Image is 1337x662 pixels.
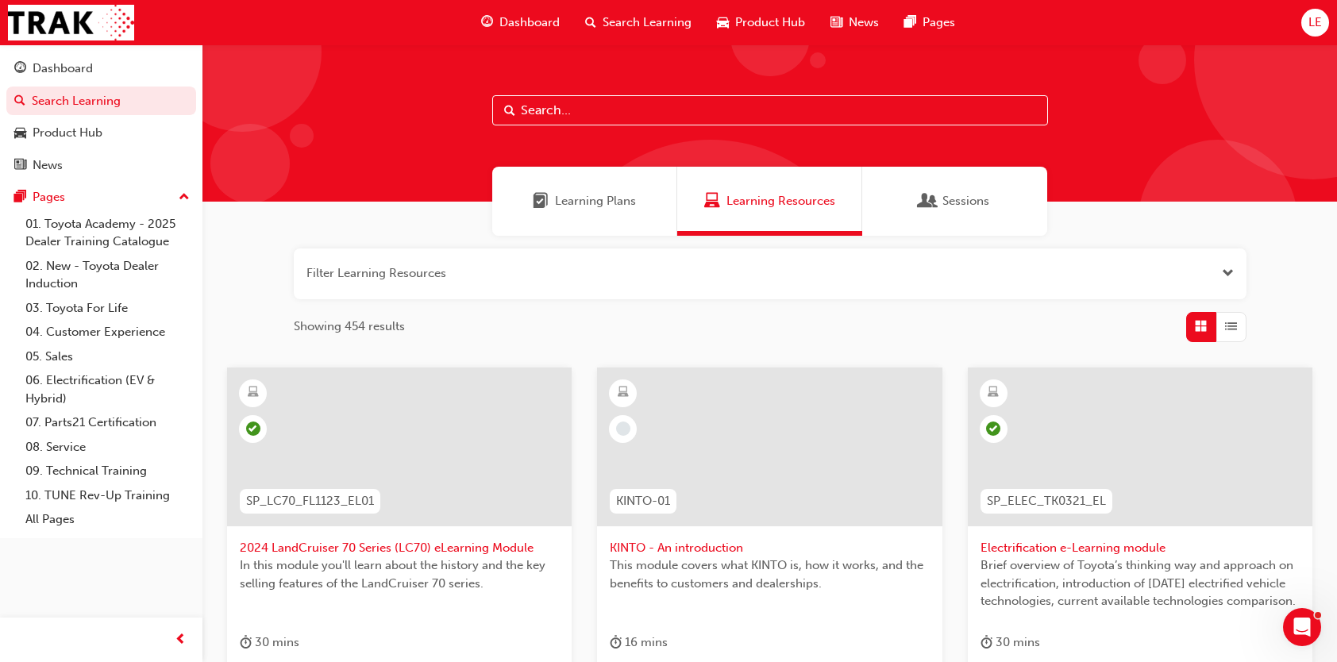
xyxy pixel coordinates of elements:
span: duration-icon [981,633,992,652]
span: Pages [923,13,955,32]
span: Product Hub [735,13,805,32]
a: All Pages [19,507,196,532]
span: KINTO-01 [616,492,670,510]
a: 06. Electrification (EV & Hybrid) [19,368,196,410]
a: Learning ResourcesLearning Resources [677,167,862,236]
a: Dashboard [6,54,196,83]
a: guage-iconDashboard [468,6,572,39]
span: Sessions [920,192,936,210]
button: Open the filter [1222,264,1234,283]
span: Search Learning [603,13,692,32]
button: DashboardSearch LearningProduct HubNews [6,51,196,183]
button: Pages [6,183,196,212]
span: search-icon [14,94,25,109]
div: Dashboard [33,60,93,78]
span: Learning Plans [533,192,549,210]
a: 02. New - Toyota Dealer Induction [19,254,196,296]
span: search-icon [585,13,596,33]
span: news-icon [14,159,26,173]
span: List [1225,318,1237,336]
div: 30 mins [981,633,1040,652]
span: pages-icon [904,13,916,33]
span: This module covers what KINTO is, how it works, and the benefits to customers and dealerships. [610,556,929,592]
span: LE [1308,13,1322,32]
span: Search [504,102,515,120]
a: News [6,151,196,180]
a: Learning PlansLearning Plans [492,167,677,236]
a: SessionsSessions [862,167,1047,236]
span: pages-icon [14,191,26,205]
span: 2024 LandCruiser 70 Series (LC70) eLearning Module [240,539,559,557]
span: Learning Plans [555,192,636,210]
span: prev-icon [175,630,187,650]
span: learningRecordVerb_PASS-icon [246,421,260,436]
span: learningResourceType_ELEARNING-icon [988,383,999,403]
span: SP_ELEC_TK0321_EL [987,492,1106,510]
span: KINTO - An introduction [610,539,929,557]
a: pages-iconPages [892,6,968,39]
a: 04. Customer Experience [19,320,196,344]
span: duration-icon [610,633,622,652]
img: Trak [8,5,134,40]
span: car-icon [14,126,26,140]
a: car-iconProduct Hub [704,6,818,39]
span: duration-icon [240,633,252,652]
span: Learning Resources [704,192,720,210]
a: 10. TUNE Rev-Up Training [19,483,196,508]
span: guage-icon [14,62,26,76]
span: News [849,13,879,32]
span: learningResourceType_ELEARNING-icon [248,383,259,403]
div: 30 mins [240,633,299,652]
span: Brief overview of Toyota’s thinking way and approach on electrification, introduction of [DATE] e... [981,556,1300,610]
div: Product Hub [33,124,102,142]
span: guage-icon [481,13,493,33]
span: learningRecordVerb_NONE-icon [616,421,630,436]
span: Sessions [942,192,989,210]
a: search-iconSearch Learning [572,6,704,39]
span: SP_LC70_FL1123_EL01 [246,492,374,510]
iframe: Intercom live chat [1283,608,1321,646]
input: Search... [492,95,1048,125]
a: 08. Service [19,435,196,460]
span: news-icon [830,13,842,33]
span: Electrification e-Learning module [981,539,1300,557]
span: In this module you'll learn about the history and the key selling features of the LandCruiser 70 ... [240,556,559,592]
div: 16 mins [610,633,668,652]
div: Pages [33,188,65,206]
span: up-icon [179,187,190,208]
span: Learning Resources [726,192,835,210]
a: news-iconNews [818,6,892,39]
span: learningRecordVerb_COMPLETE-icon [986,421,1000,436]
a: 01. Toyota Academy - 2025 Dealer Training Catalogue [19,212,196,254]
span: Showing 454 results [294,318,405,336]
a: 03. Toyota For Life [19,296,196,321]
a: Product Hub [6,118,196,148]
span: learningResourceType_ELEARNING-icon [618,383,629,403]
a: 07. Parts21 Certification [19,410,196,435]
a: 09. Technical Training [19,459,196,483]
span: Grid [1195,318,1207,336]
a: 05. Sales [19,344,196,369]
button: LE [1301,9,1329,37]
span: Dashboard [499,13,560,32]
span: car-icon [717,13,729,33]
a: Search Learning [6,87,196,116]
div: News [33,156,63,175]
